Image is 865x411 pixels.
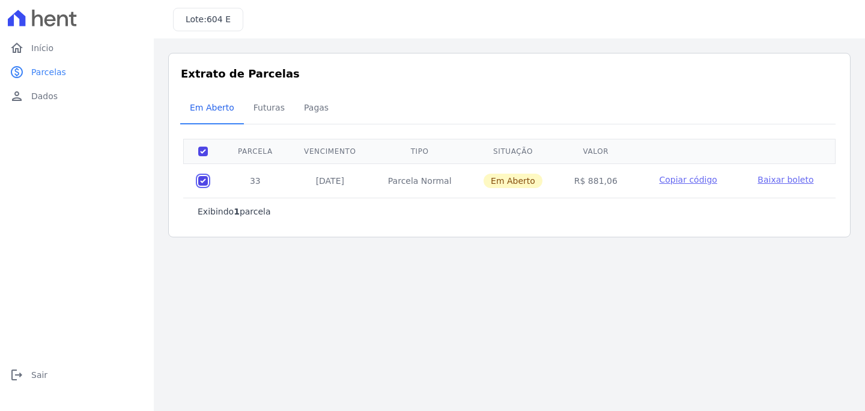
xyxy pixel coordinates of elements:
[5,60,149,84] a: paidParcelas
[559,139,634,163] th: Valor
[246,96,292,120] span: Futuras
[207,14,231,24] span: 604 E
[183,96,241,120] span: Em Aberto
[31,66,66,78] span: Parcelas
[181,65,838,82] h3: Extrato de Parcelas
[757,174,813,186] a: Baixar boleto
[10,89,24,103] i: person
[648,174,729,186] button: Copiar código
[31,42,53,54] span: Início
[288,139,372,163] th: Vencimento
[10,368,24,382] i: logout
[198,205,271,218] p: Exibindo parcela
[297,96,336,120] span: Pagas
[222,139,288,163] th: Parcela
[467,139,558,163] th: Situação
[660,175,717,184] span: Copiar código
[10,41,24,55] i: home
[288,163,372,198] td: [DATE]
[234,207,240,216] b: 1
[5,36,149,60] a: homeInício
[372,163,467,198] td: Parcela Normal
[31,90,58,102] span: Dados
[372,139,467,163] th: Tipo
[5,363,149,387] a: logoutSair
[294,93,338,124] a: Pagas
[10,65,24,79] i: paid
[757,175,813,184] span: Baixar boleto
[484,174,542,188] span: Em Aberto
[186,13,231,26] h3: Lote:
[222,163,288,198] td: 33
[244,93,294,124] a: Futuras
[5,84,149,108] a: personDados
[559,163,634,198] td: R$ 881,06
[180,93,244,124] a: Em Aberto
[31,369,47,381] span: Sair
